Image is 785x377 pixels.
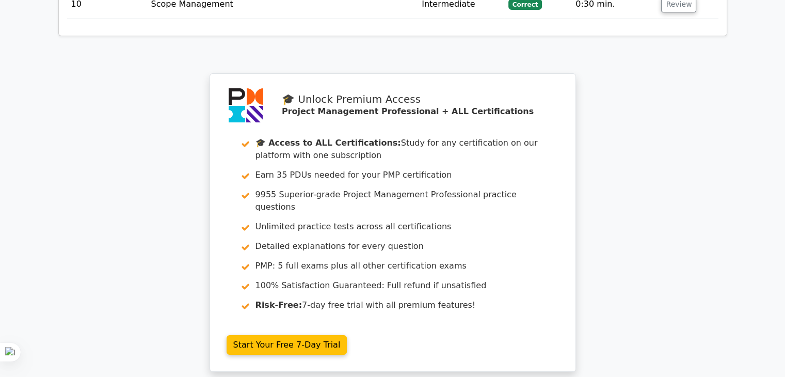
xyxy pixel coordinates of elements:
[227,335,347,355] a: Start Your Free 7-Day Trial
